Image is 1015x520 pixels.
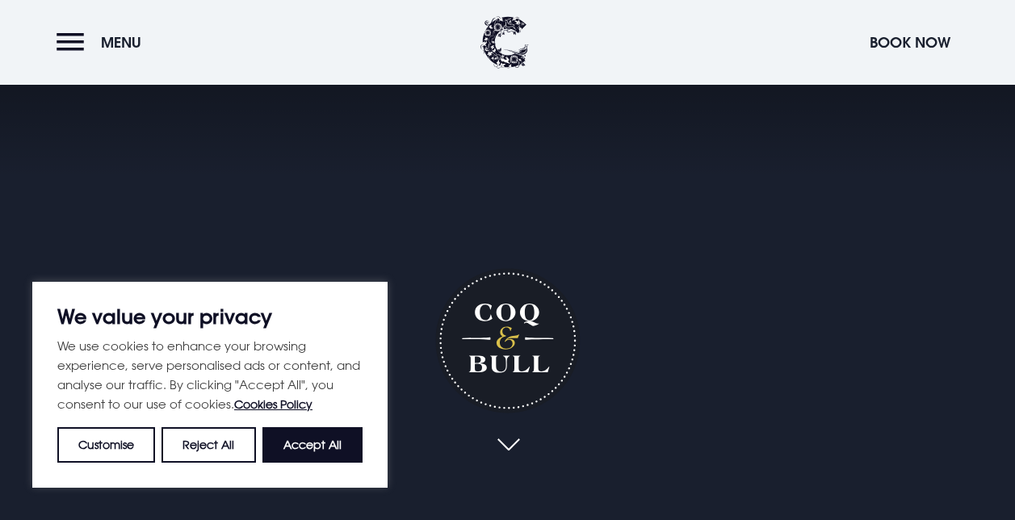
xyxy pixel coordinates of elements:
[101,33,141,52] span: Menu
[435,268,580,413] h1: Coq & Bull
[862,25,958,60] button: Book Now
[262,427,363,463] button: Accept All
[234,397,312,411] a: Cookies Policy
[32,282,388,488] div: We value your privacy
[161,427,255,463] button: Reject All
[57,427,155,463] button: Customise
[57,25,149,60] button: Menu
[57,307,363,326] p: We value your privacy
[57,336,363,414] p: We use cookies to enhance your browsing experience, serve personalised ads or content, and analys...
[480,16,529,69] img: Clandeboye Lodge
